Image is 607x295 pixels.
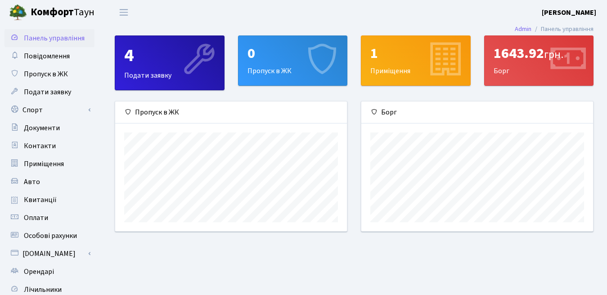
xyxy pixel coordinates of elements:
[515,24,531,34] a: Admin
[361,36,470,85] div: Приміщення
[9,4,27,22] img: logo.png
[24,87,71,97] span: Подати заявку
[361,101,593,123] div: Борг
[4,137,94,155] a: Контакти
[4,245,94,263] a: [DOMAIN_NAME]
[544,47,563,62] span: грн.
[4,83,94,101] a: Подати заявку
[485,36,594,85] div: Борг
[31,5,94,20] span: Таун
[238,36,347,85] div: Пропуск в ЖК
[24,213,48,223] span: Оплати
[24,33,85,43] span: Панель управління
[112,5,135,20] button: Переключити навігацію
[4,119,94,137] a: Документи
[361,35,471,86] a: 1Приміщення
[542,8,596,18] b: [PERSON_NAME]
[24,195,57,205] span: Квитанції
[124,45,215,66] div: 4
[4,29,94,47] a: Панель управління
[4,191,94,209] a: Квитанції
[24,267,54,277] span: Орендарі
[31,5,74,19] b: Комфорт
[24,285,62,295] span: Лічильники
[4,155,94,173] a: Приміщення
[115,101,347,123] div: Пропуск в ЖК
[4,101,94,119] a: Спорт
[24,123,60,133] span: Документи
[494,45,585,62] div: 1643.92
[24,141,56,151] span: Контакти
[501,20,607,39] nav: breadcrumb
[542,7,596,18] a: [PERSON_NAME]
[24,69,68,79] span: Пропуск в ЖК
[238,35,348,86] a: 0Пропуск в ЖК
[24,231,77,241] span: Особові рахунки
[247,45,338,62] div: 0
[4,209,94,227] a: Оплати
[4,263,94,281] a: Орендарі
[115,36,224,90] div: Подати заявку
[4,173,94,191] a: Авто
[4,227,94,245] a: Особові рахунки
[24,51,70,61] span: Повідомлення
[531,24,594,34] li: Панель управління
[370,45,461,62] div: 1
[24,159,64,169] span: Приміщення
[24,177,40,187] span: Авто
[4,47,94,65] a: Повідомлення
[4,65,94,83] a: Пропуск в ЖК
[115,35,225,90] a: 4Подати заявку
